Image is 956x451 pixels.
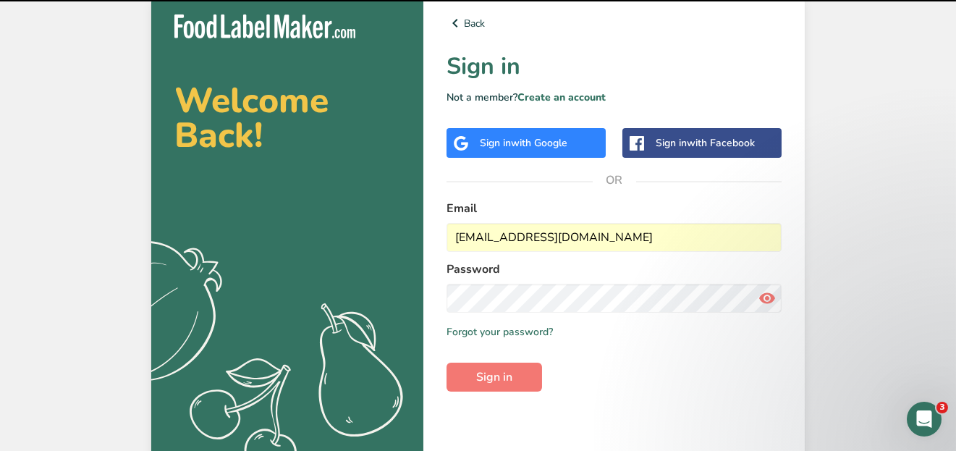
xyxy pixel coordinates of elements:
[174,83,400,153] h2: Welcome Back!
[174,14,355,38] img: Food Label Maker
[447,200,782,217] label: Email
[593,159,636,202] span: OR
[447,363,542,392] button: Sign in
[447,324,553,340] a: Forgot your password?
[687,136,755,150] span: with Facebook
[447,90,782,105] p: Not a member?
[517,90,606,104] a: Create an account
[511,136,567,150] span: with Google
[907,402,942,437] iframe: Intercom live chat
[480,135,567,151] div: Sign in
[656,135,755,151] div: Sign in
[447,261,782,278] label: Password
[447,14,782,32] a: Back
[476,368,512,386] span: Sign in
[936,402,948,413] span: 3
[447,223,782,252] input: Enter Your Email
[447,49,782,84] h1: Sign in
